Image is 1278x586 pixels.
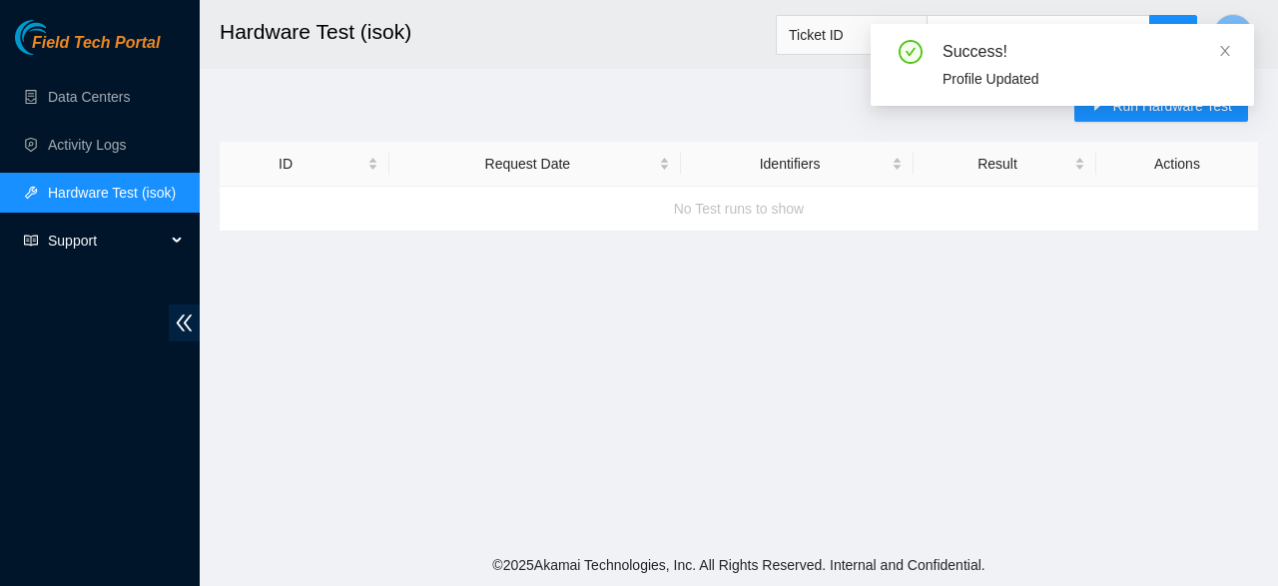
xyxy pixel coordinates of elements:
[943,40,1230,64] div: Success!
[48,89,130,105] a: Data Centers
[220,182,1258,236] div: No Test runs to show
[927,15,1150,55] input: Enter text here...
[789,20,915,50] span: Ticket ID
[1228,22,1239,47] span: A
[200,544,1278,586] footer: © 2025 Akamai Technologies, Inc. All Rights Reserved. Internal and Confidential.
[32,34,160,53] span: Field Tech Portal
[899,40,923,64] span: check-circle
[48,221,166,261] span: Support
[15,36,160,62] a: Akamai TechnologiesField Tech Portal
[943,68,1230,90] div: Profile Updated
[169,304,200,341] span: double-left
[1096,142,1258,187] th: Actions
[24,234,38,248] span: read
[48,185,176,201] a: Hardware Test (isok)
[15,20,101,55] img: Akamai Technologies
[48,137,127,153] a: Activity Logs
[1213,14,1253,54] button: A
[1218,44,1232,58] span: close
[1149,15,1197,55] button: search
